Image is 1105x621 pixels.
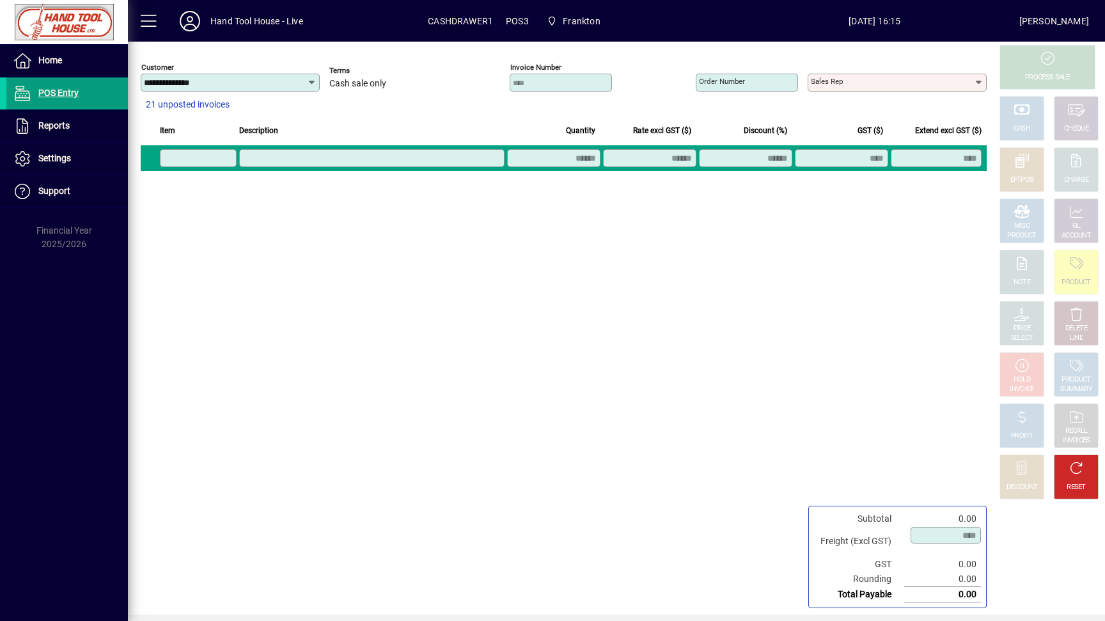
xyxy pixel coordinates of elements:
[6,143,128,175] a: Settings
[1019,11,1089,31] div: [PERSON_NAME]
[160,124,175,138] span: Item
[566,124,595,138] span: Quantity
[1062,375,1090,385] div: PRODUCT
[1011,431,1033,441] div: PROFIT
[6,45,128,77] a: Home
[1014,324,1031,334] div: PRICE
[428,11,493,31] span: CASHDRAWER1
[1062,231,1091,241] div: ACCOUNT
[633,124,691,138] span: Rate excl GST ($)
[814,557,904,572] td: GST
[1064,175,1089,185] div: CHARGE
[1010,175,1034,185] div: EFTPOS
[904,557,981,572] td: 0.00
[904,587,981,602] td: 0.00
[542,10,606,33] span: Frankton
[1007,231,1036,241] div: PRODUCT
[210,11,303,31] div: Hand Tool House - Live
[1010,385,1033,394] div: INVOICE
[38,120,70,131] span: Reports
[904,572,981,587] td: 0.00
[814,512,904,526] td: Subtotal
[6,110,128,142] a: Reports
[506,11,529,31] span: POS3
[1014,278,1030,287] div: NOTE
[1025,73,1070,83] div: PROCESS SALE
[814,587,904,602] td: Total Payable
[744,124,787,138] span: Discount (%)
[1064,124,1088,134] div: CHEQUE
[169,10,210,33] button: Profile
[1065,324,1087,334] div: DELETE
[239,124,278,138] span: Description
[1062,436,1090,446] div: INVOICES
[329,79,386,89] span: Cash sale only
[146,98,230,111] span: 21 unposted invoices
[141,63,174,72] mat-label: Customer
[329,67,406,75] span: Terms
[563,11,600,31] span: Frankton
[1067,483,1086,492] div: RESET
[904,512,981,526] td: 0.00
[6,175,128,207] a: Support
[1014,222,1030,231] div: MISC
[1065,426,1088,436] div: RECALL
[38,186,70,196] span: Support
[38,55,62,65] span: Home
[814,526,904,557] td: Freight (Excl GST)
[699,77,745,86] mat-label: Order number
[38,88,79,98] span: POS Entry
[1062,278,1090,287] div: PRODUCT
[1014,375,1030,385] div: HOLD
[1060,385,1092,394] div: SUMMARY
[858,124,883,138] span: GST ($)
[814,572,904,587] td: Rounding
[141,93,235,117] button: 21 unposted invoices
[811,77,843,86] mat-label: Sales rep
[38,153,71,163] span: Settings
[1072,222,1081,231] div: GL
[1011,334,1033,343] div: SELECT
[730,11,1019,31] span: [DATE] 16:15
[1014,124,1030,134] div: CASH
[915,124,982,138] span: Extend excl GST ($)
[1007,483,1037,492] div: DISCOUNT
[1070,334,1083,343] div: LINE
[510,63,561,72] mat-label: Invoice number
